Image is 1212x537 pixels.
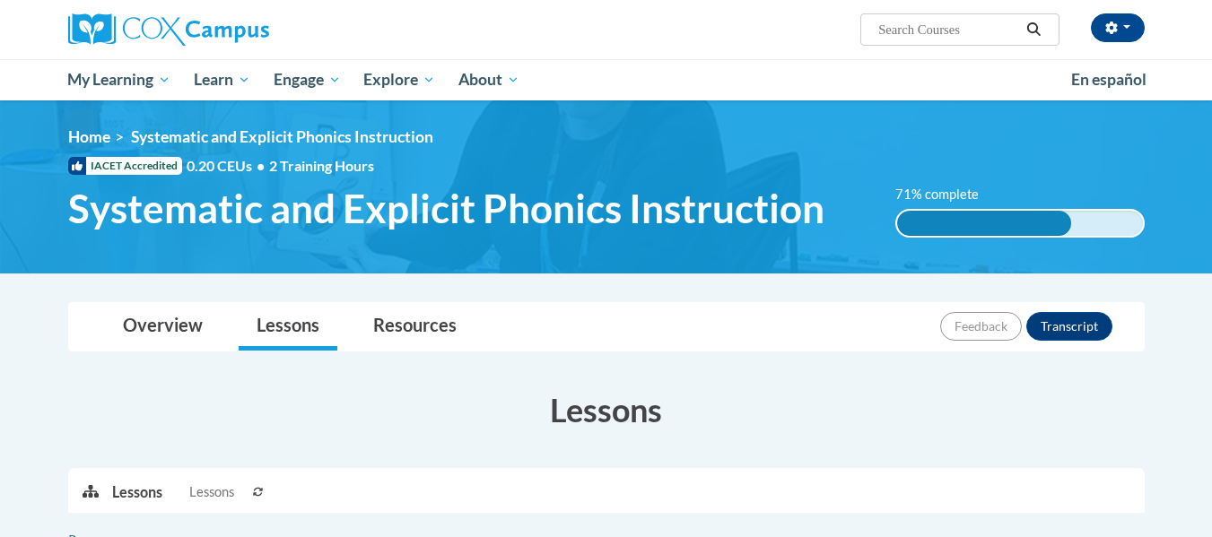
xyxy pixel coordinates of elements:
[67,69,170,91] span: My Learning
[1071,70,1147,89] span: En español
[897,211,1071,236] div: 71% complete
[68,127,110,146] a: Home
[1020,19,1047,40] button: Search
[68,13,269,46] img: Cox Campus
[131,127,433,146] span: Systematic and Explicit Phonics Instruction
[57,59,183,100] a: My Learning
[182,59,262,100] a: Learn
[269,157,374,174] span: 2 Training Hours
[363,69,435,91] span: Explore
[187,156,269,176] span: 0.20 CEUs
[458,69,519,91] span: About
[355,303,475,351] a: Resources
[1091,13,1145,42] button: Account Settings
[876,19,1020,40] input: Search Courses
[68,157,182,175] span: IACET Accredited
[1059,61,1158,99] a: En español
[447,59,531,100] a: About
[895,185,998,204] label: 71% complete
[105,303,221,351] a: Overview
[239,303,337,351] a: Lessons
[112,482,162,502] p: Lessons
[274,69,341,91] span: Engage
[68,387,1145,432] h3: Lessons
[68,13,409,46] a: Cox Campus
[41,59,1172,100] div: Main menu
[189,482,234,502] span: Lessons
[352,59,447,100] a: Explore
[194,69,250,91] span: Learn
[68,185,824,232] span: Systematic and Explicit Phonics Instruction
[1026,312,1112,341] button: Transcript
[262,59,353,100] a: Engage
[940,312,1022,341] button: Feedback
[257,157,265,174] span: •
